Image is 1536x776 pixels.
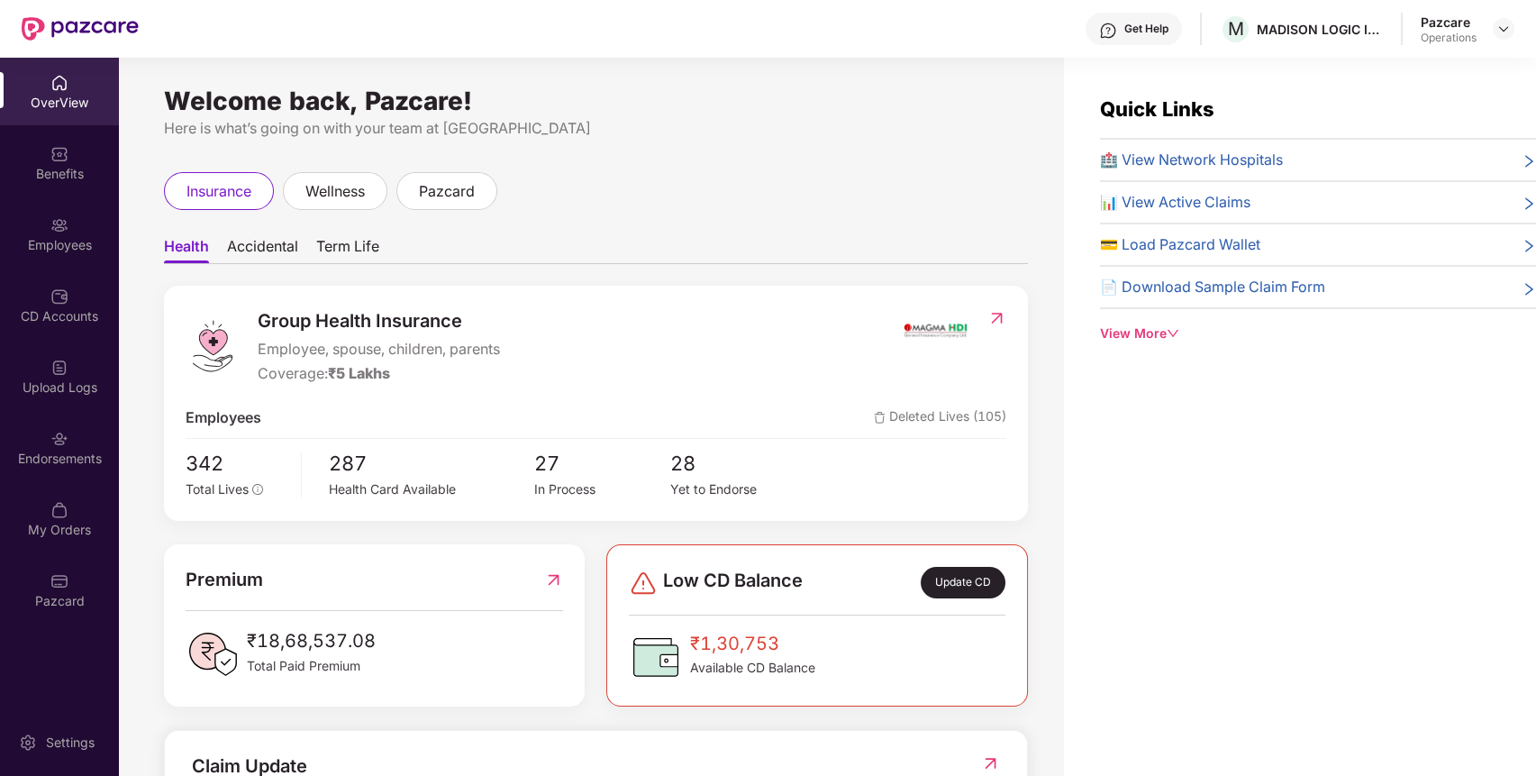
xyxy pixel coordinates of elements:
[419,180,475,203] span: pazcard
[1124,22,1168,36] div: Get Help
[1167,327,1179,340] span: down
[328,364,390,382] span: ₹5 Lakhs
[874,406,1006,429] span: Deleted Lives (105)
[1522,237,1536,256] span: right
[1496,22,1511,36] img: svg+xml;base64,PHN2ZyBpZD0iRHJvcGRvd24tMzJ4MzIiIHhtbG5zPSJodHRwOi8vd3d3LnczLm9yZy8yMDAwL3N2ZyIgd2...
[670,448,807,479] span: 28
[629,630,683,684] img: CDBalanceIcon
[50,572,68,590] img: svg+xml;base64,PHN2ZyBpZD0iUGF6Y2FyZCIgeG1sbnM9Imh0dHA6Ly93d3cudzMub3JnLzIwMDAvc3ZnIiB3aWR0aD0iMj...
[1100,233,1260,256] span: 💳 Load Pazcard Wallet
[186,448,288,479] span: 342
[186,481,249,497] span: Total Lives
[670,479,807,499] div: Yet to Endorse
[50,501,68,519] img: svg+xml;base64,PHN2ZyBpZD0iTXlfT3JkZXJzIiBkYXRhLW5hbWU9Ik15IE9yZGVycyIgeG1sbnM9Imh0dHA6Ly93d3cudz...
[663,567,803,598] span: Low CD Balance
[186,180,251,203] span: insurance
[164,94,1028,108] div: Welcome back, Pazcare!
[981,754,1000,772] img: RedirectIcon
[1421,14,1477,31] div: Pazcare
[50,288,68,306] img: svg+xml;base64,PHN2ZyBpZD0iQ0RfQWNjb3VudHMiIGRhdGEtbmFtZT0iQ0QgQWNjb3VudHMiIHhtbG5zPSJodHRwOi8vd3...
[1257,21,1383,38] div: MADISON LOGIC INDIA PRIVATE LIMITED
[690,630,815,658] span: ₹1,30,753
[533,479,670,499] div: In Process
[1100,97,1214,121] span: Quick Links
[164,117,1028,140] div: Here is what’s going on with your team at [GEOGRAPHIC_DATA]
[874,412,886,424] img: deleteIcon
[252,484,263,495] span: info-circle
[329,479,534,499] div: Health Card Available
[1100,191,1250,214] span: 📊 View Active Claims
[186,566,263,594] span: Premium
[1099,22,1117,40] img: svg+xml;base64,PHN2ZyBpZD0iSGVscC0zMngzMiIgeG1sbnM9Imh0dHA6Ly93d3cudzMub3JnLzIwMDAvc3ZnIiB3aWR0aD...
[1522,279,1536,298] span: right
[316,237,379,263] span: Term Life
[164,237,209,263] span: Health
[1100,149,1283,171] span: 🏥 View Network Hospitals
[987,309,1006,327] img: RedirectIcon
[533,448,670,479] span: 27
[258,338,500,361] span: Employee, spouse, children, parents
[19,734,37,752] img: svg+xml;base64,PHN2ZyBpZD0iU2V0dGluZy0yMHgyMCIgeG1sbnM9Imh0dHA6Ly93d3cudzMub3JnLzIwMDAvc3ZnIiB3aW...
[1100,276,1325,298] span: 📄 Download Sample Claim Form
[50,74,68,92] img: svg+xml;base64,PHN2ZyBpZD0iSG9tZSIgeG1sbnM9Imh0dHA6Ly93d3cudzMub3JnLzIwMDAvc3ZnIiB3aWR0aD0iMjAiIG...
[629,569,658,598] img: svg+xml;base64,PHN2ZyBpZD0iRGFuZ2VyLTMyeDMyIiB4bWxucz0iaHR0cDovL3d3dy53My5vcmcvMjAwMC9zdmciIHdpZH...
[1522,195,1536,214] span: right
[1228,18,1244,40] span: M
[50,145,68,163] img: svg+xml;base64,PHN2ZyBpZD0iQmVuZWZpdHMiIHhtbG5zPSJodHRwOi8vd3d3LnczLm9yZy8yMDAwL3N2ZyIgd2lkdGg9Ij...
[186,406,261,429] span: Employees
[227,237,298,263] span: Accidental
[690,658,815,678] span: Available CD Balance
[544,566,563,594] img: RedirectIcon
[902,307,969,352] img: insurerIcon
[41,734,100,752] div: Settings
[329,448,534,479] span: 287
[1522,152,1536,171] span: right
[1100,324,1536,343] div: View More
[22,17,139,41] img: New Pazcare Logo
[50,359,68,377] img: svg+xml;base64,PHN2ZyBpZD0iVXBsb2FkX0xvZ3MiIGRhdGEtbmFtZT0iVXBsb2FkIExvZ3MiIHhtbG5zPSJodHRwOi8vd3...
[921,567,1005,598] div: Update CD
[258,362,500,385] div: Coverage:
[1421,31,1477,45] div: Operations
[50,216,68,234] img: svg+xml;base64,PHN2ZyBpZD0iRW1wbG95ZWVzIiB4bWxucz0iaHR0cDovL3d3dy53My5vcmcvMjAwMC9zdmciIHdpZHRoPS...
[247,627,376,655] span: ₹18,68,537.08
[258,307,500,335] span: Group Health Insurance
[186,319,240,373] img: logo
[247,656,376,676] span: Total Paid Premium
[50,430,68,448] img: svg+xml;base64,PHN2ZyBpZD0iRW5kb3JzZW1lbnRzIiB4bWxucz0iaHR0cDovL3d3dy53My5vcmcvMjAwMC9zdmciIHdpZH...
[305,180,365,203] span: wellness
[186,627,240,681] img: PaidPremiumIcon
